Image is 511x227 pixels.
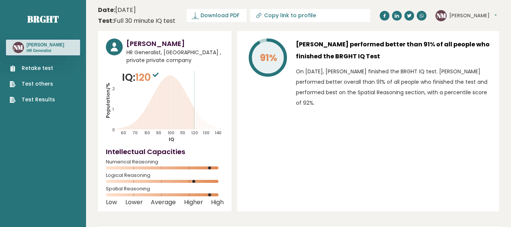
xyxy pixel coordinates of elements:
p: HR Generalist [27,48,64,53]
tspan: 60 [121,130,126,136]
span: High [211,201,224,204]
h3: [PERSON_NAME] [126,39,224,49]
tspan: IQ [169,136,175,143]
span: HR Generalist, [GEOGRAPHIC_DATA] , private private company [126,49,224,64]
tspan: 80 [144,130,150,136]
p: On [DATE], [PERSON_NAME] finished the BRGHT IQ test. [PERSON_NAME] performed better overall than ... [296,66,491,108]
a: Brght [27,13,59,25]
tspan: 120 [191,130,198,136]
tspan: 70 [132,130,138,136]
tspan: 2 [112,86,115,92]
tspan: Population/% [104,83,111,118]
a: Download PDF [187,9,247,22]
tspan: 100 [168,130,174,136]
span: Higher [184,201,203,204]
tspan: 90 [156,130,161,136]
a: Test Results [10,96,55,104]
a: Retake test [10,64,55,72]
tspan: 91% [260,51,277,64]
tspan: 1 [112,107,114,112]
text: NM [437,11,446,19]
span: 120 [135,70,160,84]
time: [DATE] [98,6,136,15]
span: Spatial Reasoning [106,187,224,190]
tspan: 110 [180,130,185,136]
span: Numerical Reasoning [106,160,224,163]
tspan: 0 [112,127,115,133]
b: Test: [98,16,114,25]
span: Low [106,201,117,204]
span: Average [151,201,176,204]
span: Lower [125,201,143,204]
tspan: 140 [215,130,221,136]
a: Test others [10,80,55,88]
span: Logical Reasoning [106,174,224,177]
span: Download PDF [201,12,239,19]
text: NM [14,43,24,52]
h3: [PERSON_NAME] [27,42,64,48]
h4: Intellectual Capacities [106,147,224,157]
h3: [PERSON_NAME] performed better than 91% of all people who finished the BRGHT IQ Test [296,39,491,62]
b: Date: [98,6,115,14]
p: IQ: [122,70,160,85]
tspan: 130 [203,130,209,136]
button: [PERSON_NAME] [449,12,497,19]
div: Full 30 minute IQ test [98,16,175,25]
